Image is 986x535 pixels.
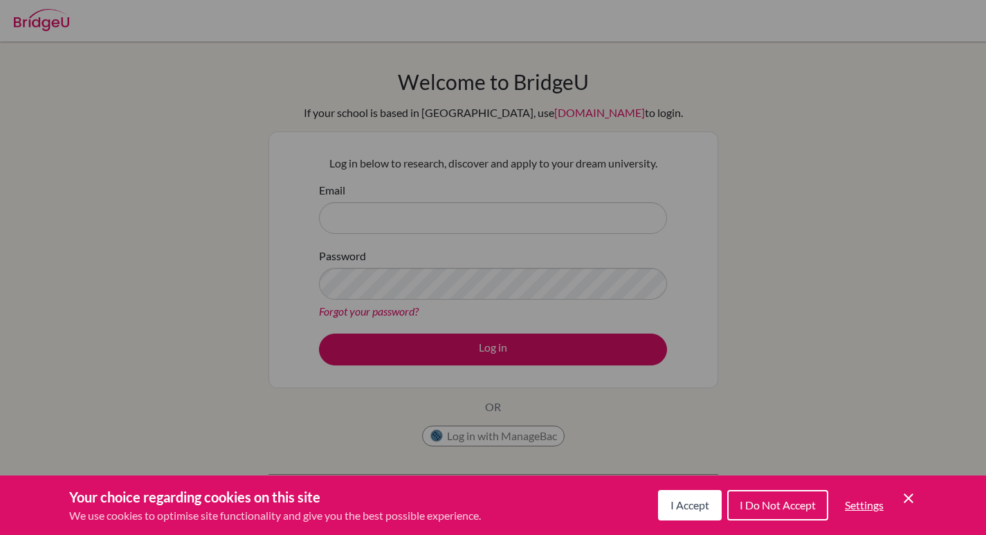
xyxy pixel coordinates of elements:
p: We use cookies to optimise site functionality and give you the best possible experience. [69,507,481,524]
span: Settings [845,498,884,511]
button: I Do Not Accept [727,490,828,520]
button: I Accept [658,490,722,520]
span: I Do Not Accept [740,498,816,511]
span: I Accept [670,498,709,511]
button: Settings [834,491,895,519]
h3: Your choice regarding cookies on this site [69,487,481,507]
button: Save and close [900,490,917,507]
